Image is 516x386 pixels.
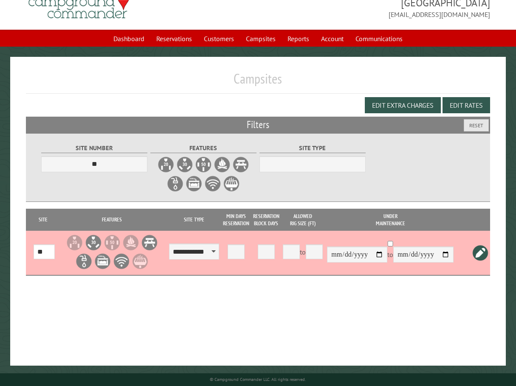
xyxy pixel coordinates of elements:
a: Edit this campsite [472,244,489,261]
label: Firepit [214,156,231,173]
li: Firepit [122,234,139,251]
label: 30A Electrical Hookup [176,156,193,173]
th: Site Type [167,209,221,231]
div: to [326,246,455,265]
th: Min Days Reservation [221,209,251,231]
a: Account [316,31,349,47]
button: Reset [464,119,489,131]
h2: Filters [26,117,491,133]
li: Water Hookup [76,253,93,270]
li: 20A Electrical Hookup [66,234,83,251]
div: to [282,244,323,261]
label: Water Hookup [167,175,184,192]
th: Reservation Block Days [251,209,281,231]
a: Communications [350,31,408,47]
label: Picnic Table [232,156,249,173]
label: 50A Electrical Hookup [195,156,212,173]
li: Sewer Hookup [94,253,111,270]
th: Under Maintenance [324,209,456,231]
label: Site Type [259,143,366,153]
th: Site [30,209,56,231]
a: Reservations [151,31,197,47]
a: Customers [199,31,239,47]
button: Edit Rates [443,97,490,113]
li: WiFi Service [113,253,130,270]
h1: Campsites [26,70,491,94]
li: 50A Electrical Hookup [104,234,121,251]
label: Features [150,143,257,153]
small: © Campground Commander LLC. All rights reserved. [210,377,306,382]
th: Allowed Rig Size (ft) [281,209,324,231]
a: Campsites [241,31,281,47]
th: Features [56,209,167,231]
label: Sewer Hookup [186,175,203,192]
a: Reports [282,31,314,47]
label: Site Number [41,143,148,153]
label: 20A Electrical Hookup [158,156,175,173]
li: Picnic Table [141,234,158,251]
label: Grill [223,175,240,192]
li: 30A Electrical Hookup [85,234,102,251]
li: Grill [132,253,149,270]
label: WiFi Service [204,175,221,192]
button: Edit Extra Charges [365,97,441,113]
a: Dashboard [108,31,149,47]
